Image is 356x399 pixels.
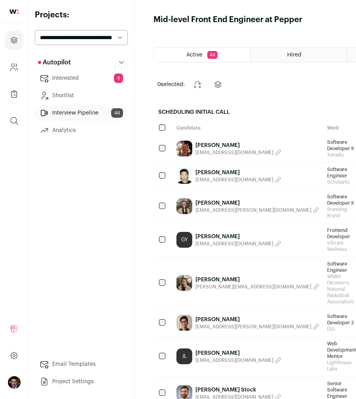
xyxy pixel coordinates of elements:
[176,315,192,331] img: 8e8ac8a7f003a83c099d034f7f24271f90777807faf08016b465115f627bb722.jpg
[188,75,207,94] button: Change stage
[35,105,128,121] a: Interview Pipeline44
[195,241,281,247] button: [EMAIL_ADDRESS][DOMAIN_NAME]
[8,376,21,389] button: Open dropdown
[195,177,273,183] span: [EMAIL_ADDRESS][DOMAIN_NAME]
[176,198,192,214] img: f16fc5565e8e74ed5ac59b7a9b32815596e483e4f43dfa259a22b340d2c8dbcf.jpg
[207,51,218,59] span: 44
[35,9,128,21] h2: Projects:
[35,374,128,390] a: Project Settings
[195,149,281,156] button: [EMAIL_ADDRESS][DOMAIN_NAME]
[176,141,192,156] img: 277cf2dbc16a7638d1e8e32f281263cd71827771bc70b1bd6245774580b9266e.png
[195,284,319,290] button: [PERSON_NAME][EMAIL_ADDRESS][DOMAIN_NAME]
[114,73,123,83] span: 4
[195,241,273,247] span: [EMAIL_ADDRESS][DOMAIN_NAME]
[195,169,281,177] a: [PERSON_NAME]
[35,55,128,70] button: Autopilot
[35,70,128,86] a: Interested4
[250,48,346,62] a: Hired
[186,52,203,58] span: Active
[5,85,23,104] a: Company Lists
[195,357,281,363] button: [EMAIL_ADDRESS][DOMAIN_NAME]
[195,276,319,284] a: [PERSON_NAME]
[5,31,23,50] a: Projects
[195,349,281,357] a: [PERSON_NAME]
[9,9,19,14] img: wellfound-shorthand-0d5821cbd27db2630d0214b213865d53afaa358527fdda9d0ea32b1df1b89c2c.svg
[195,357,273,363] span: [EMAIL_ADDRESS][DOMAIN_NAME]
[176,348,192,364] a: JL
[195,207,311,213] span: [EMAIL_ADDRESS][PERSON_NAME][DOMAIN_NAME]
[195,324,311,330] span: [EMAIL_ADDRESS][PERSON_NAME][DOMAIN_NAME]
[111,108,123,118] span: 44
[8,376,21,389] img: 232269-medium_jpg
[153,14,302,25] h1: Mid-level Front End Engineer at Pepper
[195,199,319,207] a: [PERSON_NAME]
[176,168,192,184] img: 143b3d01c886e16d05a48ed1ec7ddc45a06e39b0fcbd5dd640ce5f31d6d0a7cc.jpg
[195,316,319,324] a: [PERSON_NAME]
[172,121,323,135] div: Candidate
[195,207,319,213] button: [EMAIL_ADDRESS][PERSON_NAME][DOMAIN_NAME]
[38,58,71,67] p: Autopilot
[195,386,281,394] a: [PERSON_NAME] Stock
[35,356,128,372] a: Email Templates
[157,81,185,88] span: selected:
[195,324,319,330] button: [EMAIL_ADDRESS][PERSON_NAME][DOMAIN_NAME]
[287,52,301,58] span: Hired
[195,141,281,149] a: [PERSON_NAME]
[195,284,311,290] span: [PERSON_NAME][EMAIL_ADDRESS][DOMAIN_NAME]
[195,233,281,241] a: [PERSON_NAME]
[195,177,281,183] button: [EMAIL_ADDRESS][DOMAIN_NAME]
[195,149,273,156] span: [EMAIL_ADDRESS][DOMAIN_NAME]
[176,275,192,291] img: 3797cda56dc2fd52cc634b48414d156e7a36a2879b588784dfd7bb0cc822338b.jpg
[35,122,128,138] a: Analytics
[157,82,161,87] span: 0
[35,88,128,104] a: Shortlist
[176,232,192,248] a: GY
[5,58,23,77] a: Company and ATS Settings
